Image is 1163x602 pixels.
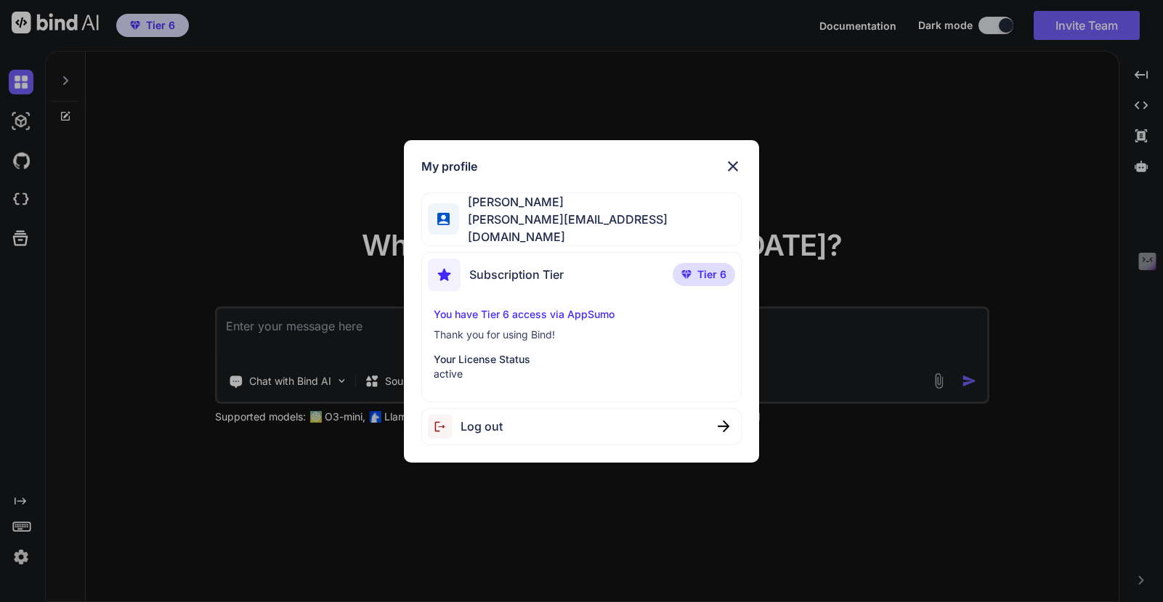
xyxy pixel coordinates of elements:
img: premium [681,270,692,279]
span: [PERSON_NAME] [459,193,741,211]
p: active [434,367,729,381]
span: Subscription Tier [469,266,564,283]
span: Log out [461,418,503,435]
h1: My profile [421,158,477,175]
p: Your License Status [434,352,729,367]
img: profile [437,213,450,225]
span: [PERSON_NAME][EMAIL_ADDRESS][DOMAIN_NAME] [459,211,741,245]
img: subscription [428,259,461,291]
img: close [718,420,729,432]
p: Thank you for using Bind! [434,328,729,342]
img: logout [428,415,461,439]
p: You have Tier 6 access via AppSumo [434,307,729,322]
span: Tier 6 [697,267,726,282]
img: close [724,158,742,175]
